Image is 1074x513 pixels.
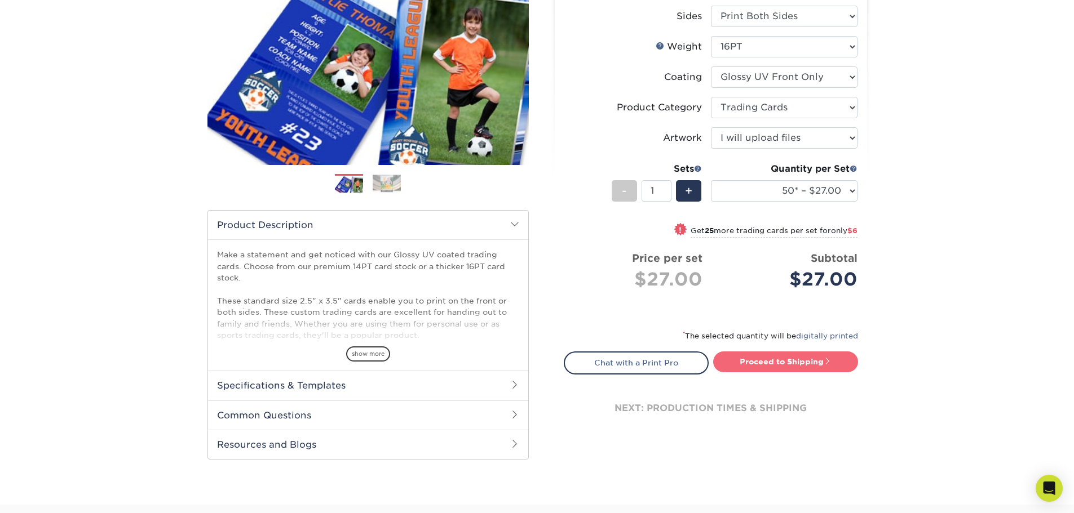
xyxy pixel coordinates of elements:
small: Get more trading cards per set for [691,226,858,238]
strong: 25 [705,226,714,235]
span: show more [346,346,390,362]
div: Artwork [663,131,702,145]
div: Sides [677,10,702,23]
span: + [685,182,692,199]
span: $6 [847,226,858,235]
a: digitally printed [796,332,858,340]
p: Make a statement and get noticed with our Glossy UV coated trading cards. Choose from our premium... [217,249,519,387]
span: ! [679,224,682,236]
div: Weight [656,40,702,53]
img: Trading Cards 01 [335,175,363,194]
div: Quantity per Set [711,162,858,176]
h2: Resources and Blogs [208,430,528,459]
div: Coating [664,70,702,84]
div: Product Category [617,101,702,114]
h2: Specifications & Templates [208,371,528,400]
a: Proceed to Shipping [713,351,858,372]
div: $27.00 [719,266,858,293]
div: $27.00 [573,266,702,293]
span: only [831,226,858,235]
div: next: production times & shipping [564,374,858,442]
small: The selected quantity will be [683,332,858,340]
div: Sets [612,162,702,176]
h2: Product Description [208,211,528,239]
strong: Price per set [632,252,702,264]
div: Open Intercom Messenger [1036,475,1063,502]
img: Trading Cards 02 [373,175,401,192]
a: Chat with a Print Pro [564,351,709,374]
strong: Subtotal [811,252,858,264]
h2: Common Questions [208,400,528,430]
span: - [622,182,627,199]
